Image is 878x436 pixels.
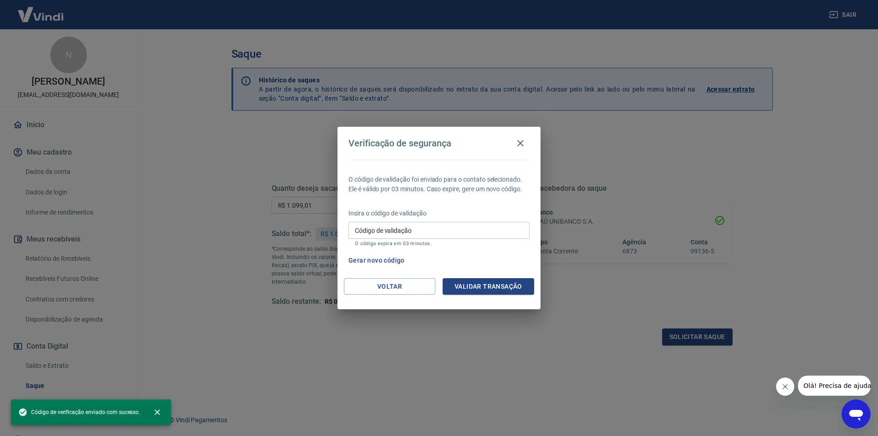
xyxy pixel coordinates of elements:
iframe: Fechar mensagem [776,377,794,396]
span: Olá! Precisa de ajuda? [5,6,77,14]
p: Insira o código de validação [348,209,530,218]
iframe: Mensagem da empresa [798,376,871,396]
button: Voltar [344,278,435,295]
span: Código de verificação enviado com sucesso. [18,408,140,417]
button: Gerar novo código [345,252,408,269]
p: O código de validação foi enviado para o contato selecionado. Ele é válido por 03 minutos. Caso e... [348,175,530,194]
p: O código expira em 03 minutos. [355,241,523,247]
button: Validar transação [443,278,534,295]
button: close [147,402,167,422]
iframe: Botão para abrir a janela de mensagens [841,399,871,429]
h4: Verificação de segurança [348,138,451,149]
